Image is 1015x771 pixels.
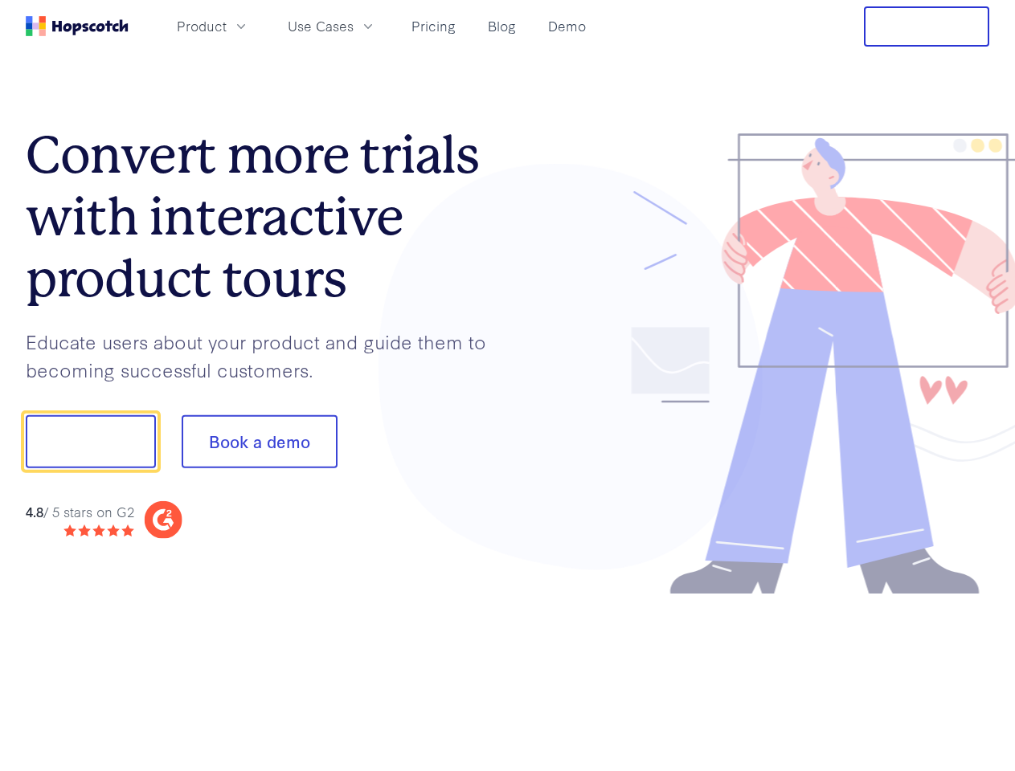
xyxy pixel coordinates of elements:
[26,328,508,383] p: Educate users about your product and guide them to becoming successful customers.
[26,501,134,521] div: / 5 stars on G2
[481,13,522,39] a: Blog
[542,13,592,39] a: Demo
[864,6,989,47] button: Free Trial
[26,124,508,309] h1: Convert more trials with interactive product tours
[405,13,462,39] a: Pricing
[167,13,259,39] button: Product
[26,415,156,468] button: Show me!
[182,415,338,468] button: Book a demo
[278,13,386,39] button: Use Cases
[288,16,354,36] span: Use Cases
[26,16,129,36] a: Home
[26,501,43,520] strong: 4.8
[177,16,227,36] span: Product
